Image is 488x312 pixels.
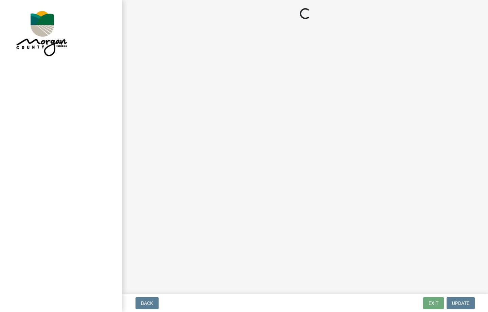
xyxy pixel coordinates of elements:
button: Exit [423,297,444,309]
img: Morgan County, Indiana [14,7,68,58]
span: Back [141,300,153,306]
button: Back [135,297,159,309]
span: Update [452,300,469,306]
button: Update [447,297,475,309]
